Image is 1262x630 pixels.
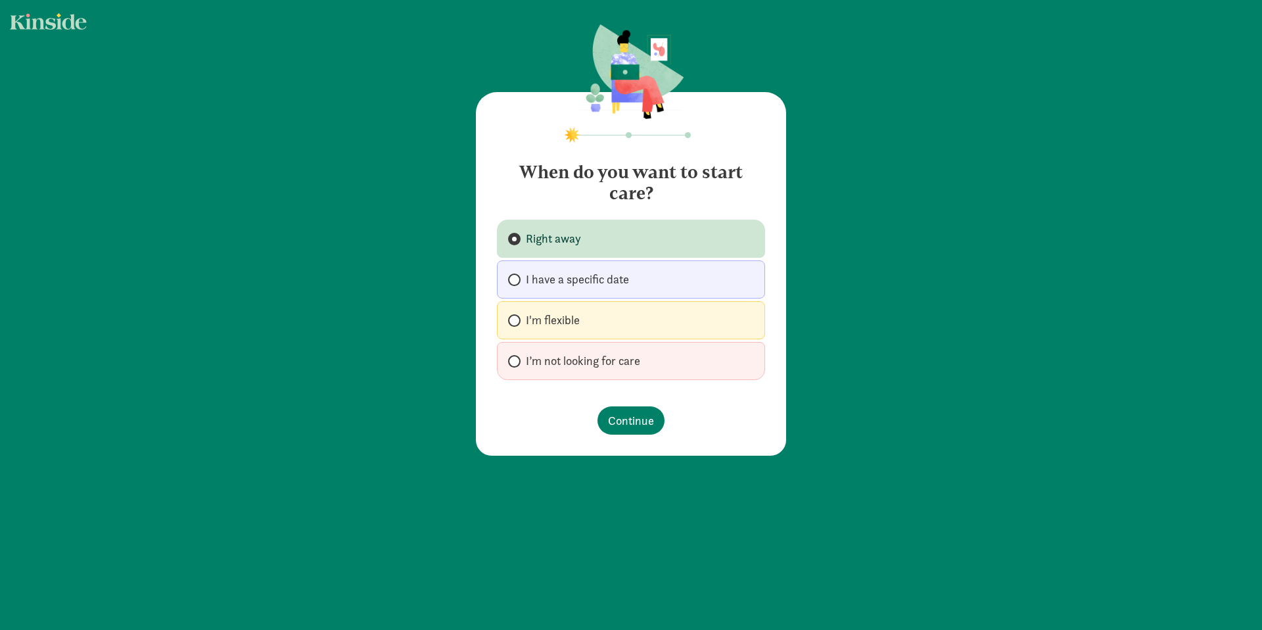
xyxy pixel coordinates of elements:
button: Continue [597,406,665,435]
span: I’m not looking for care [526,353,640,369]
h4: When do you want to start care? [497,151,765,204]
span: Continue [608,412,654,429]
span: I'm flexible [526,312,580,328]
span: Right away [526,231,581,247]
span: I have a specific date [526,272,629,287]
